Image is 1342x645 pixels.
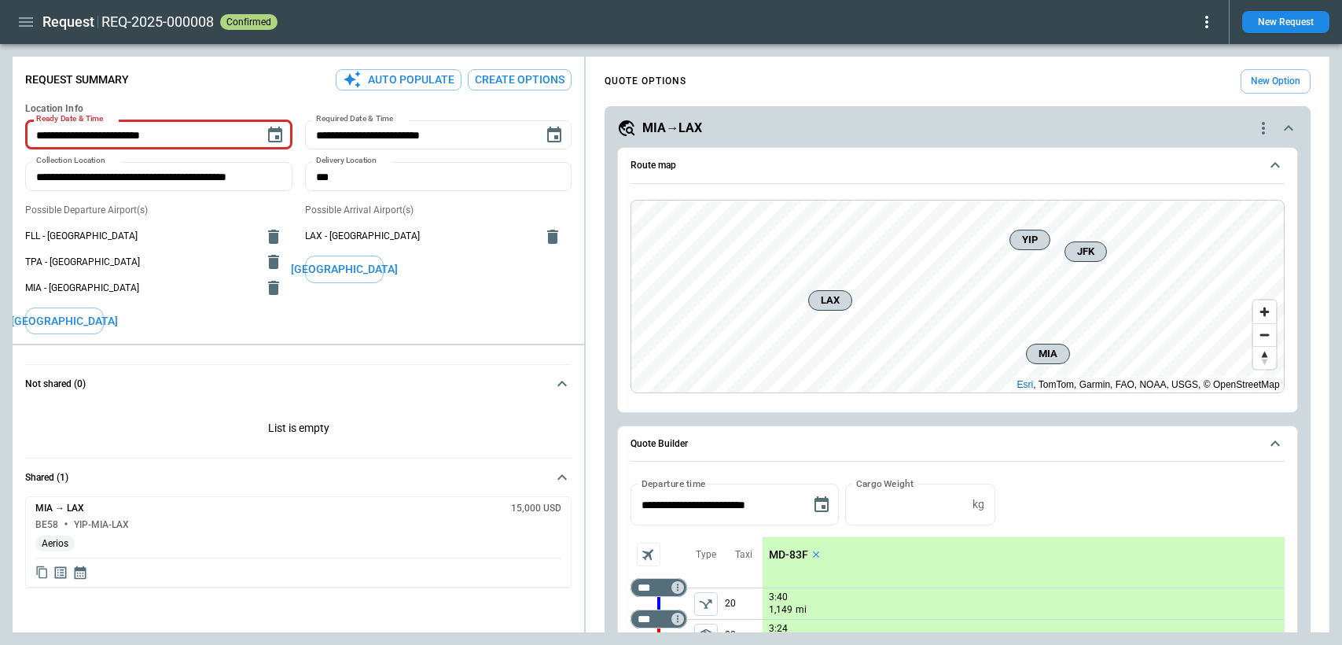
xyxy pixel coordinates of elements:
button: Reset bearing to north [1253,346,1276,369]
span: FLL - [GEOGRAPHIC_DATA] [25,230,255,243]
button: Route map [631,148,1284,184]
h6: Quote Builder [631,439,688,449]
h5: MIA→LAX [642,120,702,137]
h6: 15,000 USD [511,503,561,514]
span: LAX [815,293,845,308]
h6: YIP-MIA-LAX [74,520,129,530]
button: delete [258,246,289,278]
div: Route map [631,200,1284,393]
p: Taxi [735,548,752,562]
span: MIA - [GEOGRAPHIC_DATA] [25,282,255,295]
button: Quote Builder [631,426,1284,463]
label: Delivery Location [316,155,377,167]
div: Too short [631,610,687,628]
button: [GEOGRAPHIC_DATA] [25,308,104,335]
p: Possible Arrival Airport(s) [305,204,572,217]
button: Choose date, selected date is Sep 25, 2025 [539,120,570,151]
span: TPA - [GEOGRAPHIC_DATA] [25,256,255,269]
label: Cargo Weight [856,477,914,490]
p: kg [972,498,984,511]
p: mi [796,603,807,617]
p: Request Summary [25,73,129,87]
h4: QUOTE OPTIONS [605,78,686,85]
h6: Location Info [25,103,572,115]
p: Possible Departure Airport(s) [25,204,292,217]
h2: REQ-2025-000008 [101,13,214,31]
h6: BE58 [35,520,58,530]
canvas: Map [631,201,1285,393]
h6: MIA → LAX [35,503,84,514]
p: 3:24 [769,623,788,635]
button: Auto Populate [336,69,461,90]
label: Collection Location [36,155,105,167]
p: MD-83F [769,548,808,562]
button: MIA→LAXquote-option-actions [617,119,1297,138]
button: New Request [1242,11,1329,33]
button: left aligned [694,592,718,616]
span: YIP [1017,232,1043,248]
div: , TomTom, Garmin, FAO, NOAA, USGS, © OpenStreetMap [1017,377,1280,393]
label: Required Date & Time [316,113,393,125]
button: [GEOGRAPHIC_DATA] [305,256,384,283]
button: delete [258,221,289,252]
div: Not shared (0) [25,496,572,588]
h6: Route map [631,160,676,171]
label: Departure time [642,477,706,490]
button: delete [537,221,568,252]
h6: Not shared (0) [25,379,86,389]
button: Shared (1) [25,459,572,496]
span: Copy quote content [35,565,49,580]
span: package_2 [698,628,714,643]
a: Esri [1017,379,1034,390]
label: Ready Date & Time [36,113,103,125]
button: New Option [1241,69,1311,94]
button: Create Options [468,69,572,90]
div: Not shared (0) [25,403,572,458]
span: Aircraft selection [637,543,660,566]
div: Too short [631,578,687,597]
p: 1,149 [769,603,792,617]
span: Type of sector [694,592,718,616]
div: quote-option-actions [1254,119,1273,138]
h6: Shared (1) [25,473,68,483]
button: Zoom in [1253,300,1276,323]
p: 20 [725,588,763,619]
h1: Request [42,13,94,31]
button: Choose date, selected date is Sep 24, 2025 [806,489,837,521]
button: Zoom out [1253,323,1276,346]
span: JFK [1072,244,1100,260]
span: LAX - [GEOGRAPHIC_DATA] [305,230,535,243]
button: delete [258,272,289,304]
button: Not shared (0) [25,365,572,403]
button: Choose date, selected date is Sep 24, 2025 [259,120,291,151]
p: List is empty [25,403,572,458]
span: Display quote schedule [72,565,88,580]
span: Display detailed quote content [53,565,68,580]
span: Aerios [35,538,75,550]
p: Type [696,548,716,562]
p: 3:40 [769,592,788,603]
span: confirmed [223,17,274,28]
span: MIA [1033,346,1063,362]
